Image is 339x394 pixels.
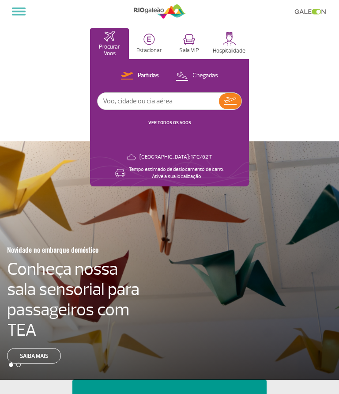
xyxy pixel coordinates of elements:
img: carParkingHome.svg [143,34,155,45]
button: Partidas [118,70,162,82]
button: Sala VIP [169,28,208,59]
input: Voo, cidade ou cia aérea [98,93,219,110]
button: Hospitalidade [209,28,249,59]
button: Chegadas [173,70,221,82]
a: VER TODOS OS VOOS [148,120,191,125]
p: Chegadas [192,72,218,80]
p: [GEOGRAPHIC_DATA]: 17°C/62°F [139,154,212,161]
h4: Conheça nossa sala sensorial para passageiros com TEA [7,259,147,340]
button: Procurar Voos [90,28,129,59]
button: VER TODOS OS VOOS [146,119,194,126]
h3: Novidade no embarque doméstico [7,240,154,259]
p: Sala VIP [179,47,199,54]
a: Saiba mais [7,348,61,364]
p: Hospitalidade [213,48,245,54]
img: airplaneHomeActive.svg [104,31,115,42]
img: vipRoom.svg [183,34,195,45]
p: Procurar Voos [94,44,124,57]
p: Estacionar [136,47,162,54]
img: hospitality.svg [222,32,236,45]
button: Estacionar [130,28,169,59]
p: Partidas [138,72,159,80]
p: Tempo estimado de deslocamento de carro: Ative a sua localização [129,166,224,180]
